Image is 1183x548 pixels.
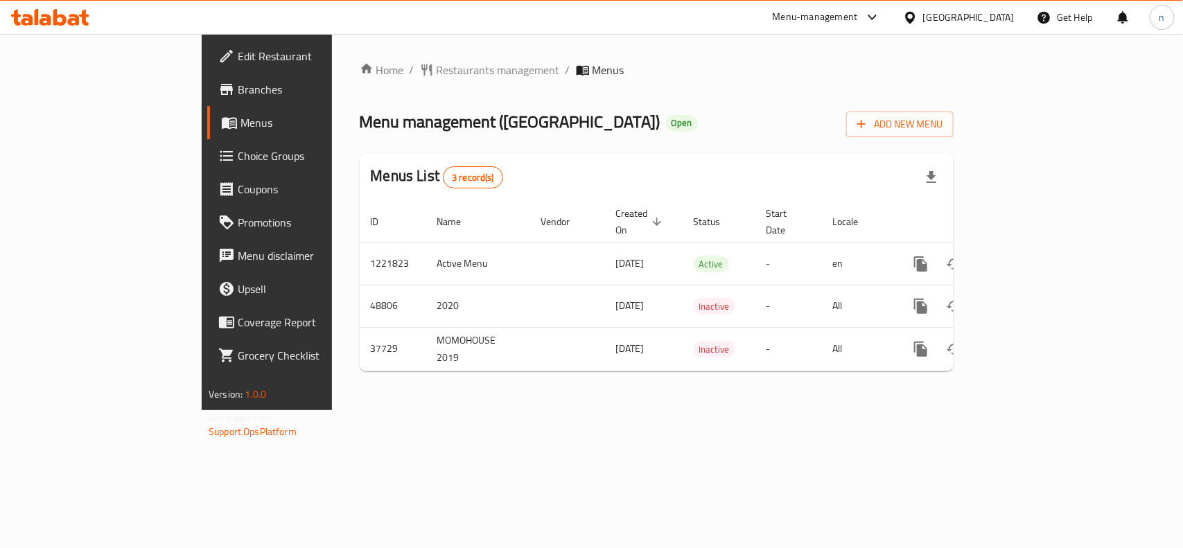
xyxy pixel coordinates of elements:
span: Get support on: [209,409,272,427]
span: Start Date [766,205,805,238]
a: Support.OpsPlatform [209,423,297,441]
span: [DATE] [616,297,645,315]
div: Total records count [443,166,503,188]
td: - [755,327,822,371]
a: Promotions [207,206,399,239]
td: Active Menu [426,242,530,285]
a: Edit Restaurant [207,39,399,73]
span: 3 record(s) [444,171,502,184]
td: All [822,285,893,327]
table: enhanced table [360,201,1049,371]
span: Vendor [541,213,588,230]
span: Inactive [694,342,735,357]
span: Restaurants management [437,62,560,78]
span: Open [666,117,698,129]
li: / [410,62,414,78]
button: Change Status [938,247,971,281]
a: Branches [207,73,399,106]
a: Grocery Checklist [207,339,399,372]
span: Menus [240,114,388,131]
button: Change Status [938,333,971,366]
span: Choice Groups [238,148,388,164]
button: more [904,333,938,366]
td: - [755,285,822,327]
td: 2020 [426,285,530,327]
div: [GEOGRAPHIC_DATA] [923,10,1015,25]
a: Coverage Report [207,306,399,339]
a: Menu disclaimer [207,239,399,272]
nav: breadcrumb [360,62,954,78]
button: Change Status [938,290,971,323]
td: All [822,327,893,371]
span: Menu disclaimer [238,247,388,264]
th: Actions [893,201,1049,243]
span: 1.0.0 [245,385,266,403]
span: Active [694,256,729,272]
div: Open [666,115,698,132]
span: Locale [833,213,877,230]
span: Branches [238,81,388,98]
span: Inactive [694,299,735,315]
a: Restaurants management [420,62,560,78]
td: en [822,242,893,285]
a: Menus [207,106,399,139]
span: [DATE] [616,339,645,357]
h2: Menus List [371,166,503,188]
div: Inactive [694,341,735,357]
span: Grocery Checklist [238,347,388,364]
span: Name [437,213,480,230]
span: Coverage Report [238,314,388,330]
span: ID [371,213,397,230]
span: Version: [209,385,243,403]
a: Upsell [207,272,399,306]
td: MOMOHOUSE 2019 [426,327,530,371]
span: Menus [593,62,624,78]
span: Status [694,213,739,230]
span: Created On [616,205,666,238]
div: Inactive [694,298,735,315]
div: Export file [915,161,948,194]
button: more [904,290,938,323]
span: n [1159,10,1165,25]
a: Coupons [207,173,399,206]
span: Edit Restaurant [238,48,388,64]
a: Choice Groups [207,139,399,173]
button: more [904,247,938,281]
span: Add New Menu [857,116,943,133]
span: [DATE] [616,254,645,272]
button: Add New Menu [846,112,954,137]
td: - [755,242,822,285]
span: Upsell [238,281,388,297]
div: Menu-management [773,9,858,26]
li: / [566,62,570,78]
span: Menu management ( [GEOGRAPHIC_DATA] ) [360,106,660,137]
span: Promotions [238,214,388,231]
span: Coupons [238,181,388,197]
